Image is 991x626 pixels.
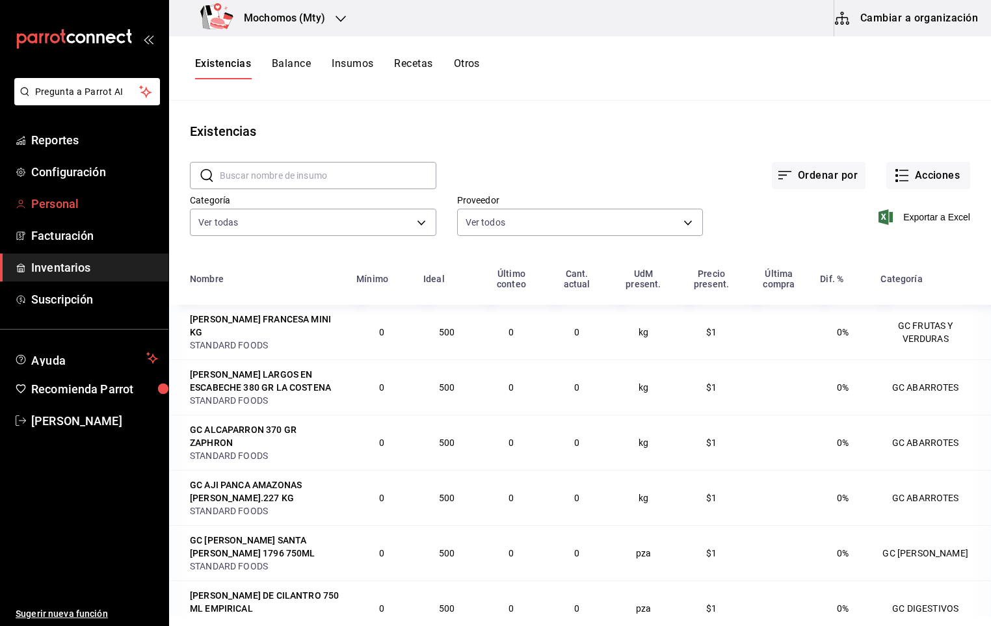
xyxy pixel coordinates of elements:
span: 0 [509,493,514,503]
div: Dif. % [820,274,843,284]
button: Exportar a Excel [881,209,970,225]
div: STANDARD FOODS [190,449,341,462]
button: Balance [272,57,311,79]
td: kg [609,470,678,525]
div: Existencias [190,122,256,141]
td: GC [PERSON_NAME] [873,525,991,580]
span: 500 [439,437,455,448]
div: GC AJI PANCA AMAZONAS [PERSON_NAME].227 KG [190,478,341,504]
span: 0% [837,437,849,448]
span: $1 [706,437,717,448]
span: Configuración [31,163,158,181]
span: Suscripción [31,291,158,308]
div: Último conteo [486,268,536,289]
span: 0% [837,603,849,614]
div: GC ALCAPARRON 370 GR ZAPHRON [190,423,341,449]
button: Pregunta a Parrot AI [14,78,160,105]
span: 0 [574,327,579,337]
div: GC [PERSON_NAME] SANTA [PERSON_NAME] 1796 750ML [190,534,341,560]
span: 0 [379,603,384,614]
span: Pregunta a Parrot AI [35,85,140,99]
span: 0 [379,327,384,337]
button: Insumos [332,57,373,79]
div: [PERSON_NAME] LARGOS EN ESCABECHE 380 GR LA COSTENA [190,368,341,394]
span: 500 [439,548,455,558]
span: $1 [706,548,717,558]
span: Reportes [31,131,158,149]
td: GC FRUTAS Y VERDURAS [873,305,991,359]
span: Inventarios [31,259,158,276]
span: 0 [574,548,579,558]
span: 0 [574,437,579,448]
input: Buscar nombre de insumo [220,163,436,189]
td: GC ABARROTES [873,415,991,470]
div: [PERSON_NAME] FRANCESA MINI KG [190,313,341,339]
div: Precio present. [685,268,738,289]
span: Facturación [31,227,158,244]
span: Ver todas [198,216,238,229]
span: 500 [439,327,455,337]
span: 500 [439,603,455,614]
div: [PERSON_NAME] DE CILANTRO 750 ML EMPIRICAL [190,589,341,615]
label: Categoría [190,196,436,205]
span: 500 [439,493,455,503]
button: Ordenar por [772,162,865,189]
button: open_drawer_menu [143,34,153,44]
span: [PERSON_NAME] [31,412,158,430]
div: Categoría [880,274,922,284]
span: 500 [439,382,455,393]
span: Ver todos [466,216,505,229]
div: STANDARD FOODS [190,339,341,352]
td: GC ABARROTES [873,470,991,525]
span: 0 [379,493,384,503]
div: Mínimo [356,274,388,284]
td: kg [609,415,678,470]
span: 0% [837,493,849,503]
span: 0% [837,327,849,337]
div: STANDARD FOODS [190,560,341,573]
button: Existencias [195,57,251,79]
button: Otros [454,57,480,79]
span: 0 [379,437,384,448]
span: 0 [574,382,579,393]
div: Nombre [190,274,224,284]
h3: Mochomos (Mty) [233,10,325,26]
span: Personal [31,195,158,213]
span: 0 [509,603,514,614]
span: 0% [837,382,849,393]
span: 0 [574,603,579,614]
span: $1 [706,382,717,393]
span: Sugerir nueva función [16,607,158,621]
button: Recetas [394,57,432,79]
a: Pregunta a Parrot AI [9,94,160,108]
div: STANDARD FOODS [190,504,341,517]
button: Acciones [886,162,970,189]
div: Cant. actual [552,268,601,289]
span: $1 [706,327,717,337]
span: 0 [379,382,384,393]
span: $1 [706,603,717,614]
span: 0 [509,327,514,337]
span: 0 [509,437,514,448]
div: STANDARD FOODS [190,394,341,407]
label: Proveedor [457,196,704,205]
span: 0 [574,493,579,503]
td: GC ABARROTES [873,359,991,415]
div: Última compra [753,268,804,289]
div: Ideal [423,274,445,284]
span: Ayuda [31,350,141,366]
span: 0 [509,382,514,393]
span: 0% [837,548,849,558]
td: kg [609,359,678,415]
td: kg [609,305,678,359]
span: $1 [706,493,717,503]
div: navigation tabs [195,57,480,79]
span: Recomienda Parrot [31,380,158,398]
div: UdM present. [617,268,670,289]
span: 0 [379,548,384,558]
td: pza [609,525,678,580]
span: 0 [509,548,514,558]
